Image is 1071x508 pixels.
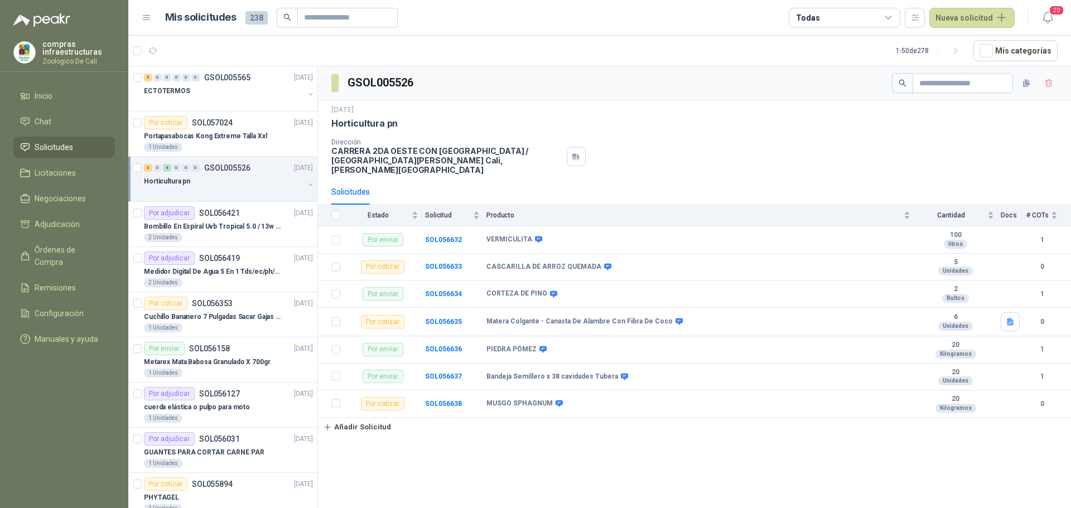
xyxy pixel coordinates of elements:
[486,289,547,298] b: CORTEZA DE PINO
[172,164,181,172] div: 0
[35,90,52,102] span: Inicio
[486,263,601,272] b: CASCARILLA DE ARROZ QUEMADA
[144,233,182,242] div: 2 Unidades
[361,315,404,328] div: Por cotizar
[318,418,396,437] button: Añadir Solicitud
[144,71,315,107] a: 5 0 0 0 0 0 GSOL005565[DATE] ECTOTERMOS
[199,209,240,217] p: SOL056421
[363,233,403,246] div: Por enviar
[294,479,313,490] p: [DATE]
[347,211,409,219] span: Estado
[796,12,819,24] div: Todas
[938,267,973,275] div: Unidades
[204,164,250,172] p: GSOL005526
[363,287,403,301] div: Por enviar
[13,328,115,350] a: Manuales y ayuda
[144,492,179,503] p: PHYTAGEL
[144,357,271,367] p: Metarex Mata Babosa Granulado X 700gr
[144,312,283,322] p: Cuchillo Bananero 7 Pulgadas Sacar Gajas O Deshoje O Desman
[294,118,313,128] p: [DATE]
[363,370,403,383] div: Por enviar
[363,343,403,356] div: Por enviar
[35,307,84,320] span: Configuración
[294,343,313,354] p: [DATE]
[35,333,98,345] span: Manuales y ayuda
[199,390,240,398] p: SOL056127
[35,244,104,268] span: Órdenes de Compra
[35,167,76,179] span: Licitaciones
[245,11,268,25] span: 238
[153,74,162,81] div: 0
[486,211,901,219] span: Producto
[938,376,973,385] div: Unidades
[35,218,80,230] span: Adjudicación
[35,115,51,128] span: Chat
[144,342,185,355] div: Por enviar
[163,164,171,172] div: 4
[144,161,315,197] a: 3 0 4 0 0 0 GSOL005526[DATE] Horticultura pn
[163,74,171,81] div: 0
[1038,8,1058,28] button: 20
[425,236,462,244] a: SOL056632
[361,397,404,410] div: Por cotizar
[917,285,994,294] b: 2
[917,258,994,267] b: 5
[144,323,182,332] div: 1 Unidades
[973,40,1058,61] button: Mís categorías
[35,141,73,153] span: Solicitudes
[144,402,250,413] p: cuerda elástica o pulpo para moto
[128,292,317,337] a: Por cotizarSOL056353[DATE] Cuchillo Bananero 7 Pulgadas Sacar Gajas O Deshoje O Desman1 Unidades
[144,74,152,81] div: 5
[144,221,283,232] p: Bombillo En Espiral Uvb Tropical 5.0 / 13w Reptiles (ectotermos)
[425,290,462,298] a: SOL056634
[13,162,115,183] a: Licitaciones
[144,164,152,172] div: 3
[199,254,240,262] p: SOL056419
[331,105,354,115] p: [DATE]
[191,74,200,81] div: 0
[144,251,195,265] div: Por adjudicar
[1001,205,1026,226] th: Docs
[486,205,917,226] th: Producto
[13,239,115,273] a: Órdenes de Compra
[486,399,553,408] b: MUSGO SPHAGNUM
[172,74,181,81] div: 0
[204,74,250,81] p: GSOL005565
[361,260,404,274] div: Por cotizar
[486,317,673,326] b: Matera Colgante - Canasta De Alambre Con Fibra De Coco
[944,240,967,249] div: litros
[128,112,317,157] a: Por cotizarSOL057024[DATE] Portapasabocas Kong Extreme Talla Xxl1 Unidades
[144,278,182,287] div: 2 Unidades
[331,138,562,146] p: Dirección
[14,42,35,63] img: Company Logo
[42,58,115,65] p: Zoologico De Cali
[331,118,398,129] p: Horticultura pn
[191,164,200,172] div: 0
[917,368,994,377] b: 20
[294,72,313,83] p: [DATE]
[486,345,537,354] b: PIEDRA PÓMEZ
[13,85,115,107] a: Inicio
[144,369,182,378] div: 1 Unidades
[182,164,190,172] div: 0
[294,298,313,309] p: [DATE]
[144,459,182,468] div: 1 Unidades
[294,253,313,264] p: [DATE]
[1026,317,1058,327] b: 0
[917,341,994,350] b: 20
[938,322,973,331] div: Unidades
[347,205,425,226] th: Estado
[144,131,267,142] p: Portapasabocas Kong Extreme Talla Xxl
[13,188,115,209] a: Negociaciones
[1026,262,1058,272] b: 0
[144,176,190,187] p: Horticultura pn
[144,143,182,152] div: 1 Unidades
[144,86,190,96] p: ECTOTERMOS
[917,313,994,322] b: 6
[128,337,317,383] a: Por enviarSOL056158[DATE] Metarex Mata Babosa Granulado X 700gr1 Unidades
[425,400,462,408] a: SOL056638
[144,116,187,129] div: Por cotizar
[1026,211,1049,219] span: # COTs
[294,163,313,173] p: [DATE]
